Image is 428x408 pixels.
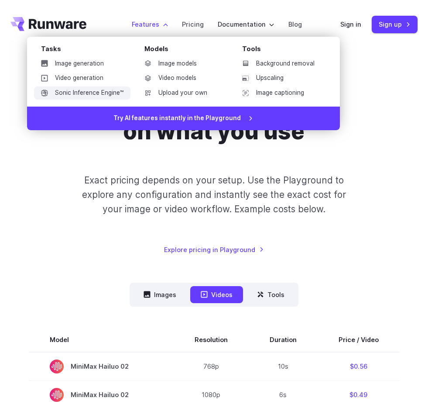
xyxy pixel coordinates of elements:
td: 10s [249,352,318,381]
a: Image captioning [235,86,326,100]
button: Images [133,286,187,303]
th: Model [29,328,174,352]
a: Pricing [182,19,204,29]
a: Explore pricing in Playground [164,245,264,255]
span: MiniMax Hailuo 02 [50,360,153,373]
td: $0.56 [318,352,400,381]
div: Models [144,44,228,57]
a: Background removal [235,57,326,70]
a: Sign in [340,19,361,29]
td: 768p [174,352,249,381]
a: Sonic Inference Engine™ [34,86,130,100]
button: Videos [190,286,243,303]
p: Exact pricing depends on your setup. Use the Playground to explore any configuration and instantl... [72,173,356,217]
button: Tools [247,286,295,303]
span: MiniMax Hailuo 02 [50,388,153,402]
div: Tools [242,44,326,57]
th: Duration [249,328,318,352]
a: Video models [137,72,228,85]
a: Image generation [34,57,130,70]
a: Blog [288,19,302,29]
a: Sign up [372,16,418,33]
a: Video generation [34,72,130,85]
a: Image models [137,57,228,70]
div: Tasks [41,44,130,57]
a: Upscaling [235,72,326,85]
a: Upload your own [137,86,228,100]
label: Documentation [218,19,274,29]
label: Features [132,19,168,29]
th: Price / Video [318,328,400,352]
a: Try AI features instantly in the Playground [27,107,340,130]
a: Go to / [10,17,86,31]
th: Resolution [174,328,249,352]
